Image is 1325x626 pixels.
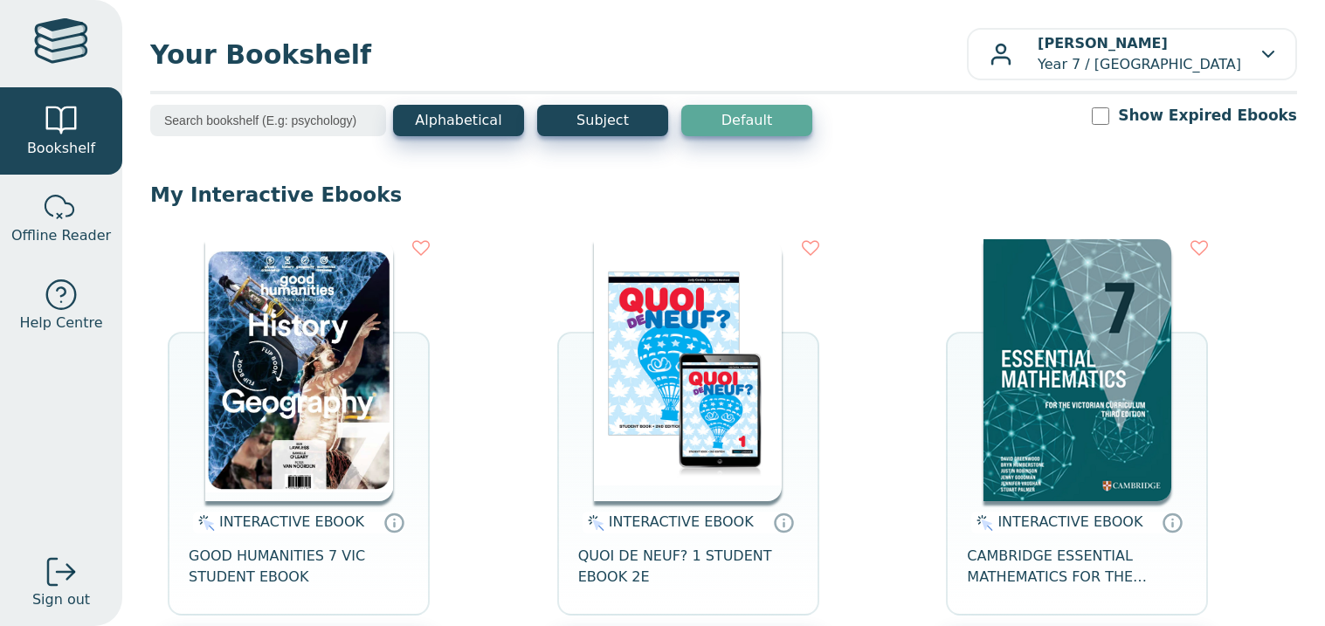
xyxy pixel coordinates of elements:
[773,512,794,533] a: Interactive eBooks are accessed online via the publisher’s portal. They contain interactive resou...
[11,225,111,246] span: Offline Reader
[219,513,364,530] span: INTERACTIVE EBOOK
[1038,33,1241,75] p: Year 7 / [GEOGRAPHIC_DATA]
[967,546,1187,588] span: CAMBRIDGE ESSENTIAL MATHEMATICS FOR THE VICTORIAN CURRICULUM YEAR 7 EBOOK 3E
[150,105,386,136] input: Search bookshelf (E.g: psychology)
[578,546,798,588] span: QUOI DE NEUF? 1 STUDENT EBOOK 2E
[150,182,1297,208] p: My Interactive Ebooks
[967,28,1297,80] button: [PERSON_NAME]Year 7 / [GEOGRAPHIC_DATA]
[150,35,967,74] span: Your Bookshelf
[583,512,604,533] img: interactive.svg
[205,239,393,501] img: c71c2be2-8d91-e911-a97e-0272d098c78b.png
[1162,512,1183,533] a: Interactive eBooks are accessed online via the publisher’s portal. They contain interactive resou...
[997,513,1142,530] span: INTERACTIVE EBOOK
[383,512,404,533] a: Interactive eBooks are accessed online via the publisher’s portal. They contain interactive resou...
[32,589,90,610] span: Sign out
[27,138,95,159] span: Bookshelf
[393,105,524,136] button: Alphabetical
[681,105,812,136] button: Default
[193,512,215,533] img: interactive.svg
[971,512,993,533] img: interactive.svg
[594,239,782,501] img: 56f252b5-7391-e911-a97e-0272d098c78b.jpg
[1118,105,1297,127] label: Show Expired Ebooks
[19,313,102,334] span: Help Centre
[983,239,1171,501] img: a4cdec38-c0cf-47c5-bca4-515c5eb7b3e9.png
[609,513,754,530] span: INTERACTIVE EBOOK
[537,105,668,136] button: Subject
[1038,35,1168,52] b: [PERSON_NAME]
[189,546,409,588] span: GOOD HUMANITIES 7 VIC STUDENT EBOOK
